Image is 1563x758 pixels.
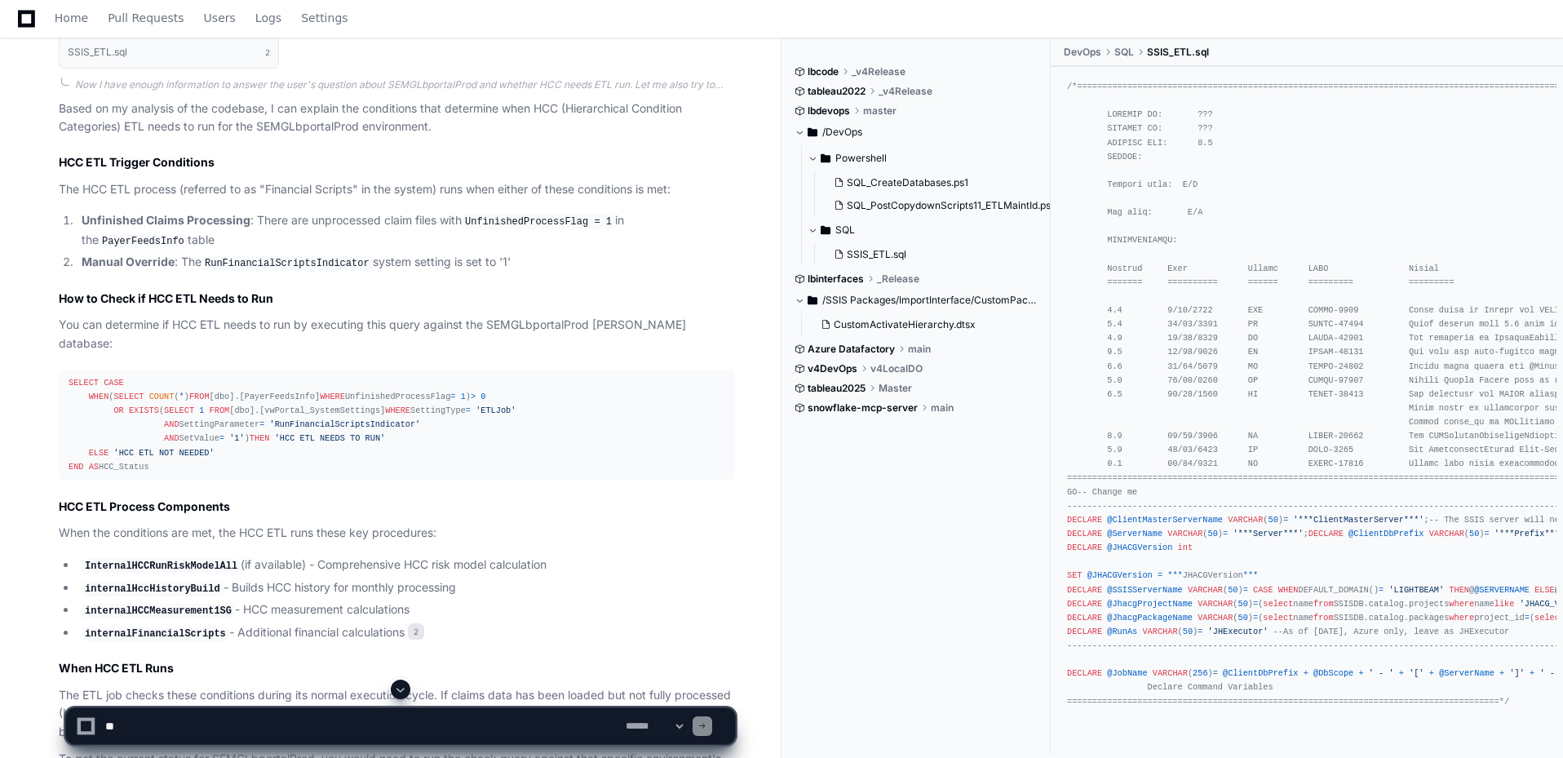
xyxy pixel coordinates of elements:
span: + [1399,668,1404,678]
span: --As of [DATE], Azure only, leave as JHExecutor [1273,627,1510,636]
span: SELECT [113,392,144,401]
code: InternalHCCRunRiskModelAll [82,559,241,574]
span: FROM [189,392,210,401]
span: select [1263,613,1293,623]
span: SSIS_ETL.sql [1147,46,1209,59]
span: @JHACGVersion [1107,543,1172,552]
span: VARCHAR [1188,585,1223,595]
span: DevOps [1064,46,1101,59]
span: + [1499,668,1504,678]
span: = [1253,613,1258,623]
code: internalFinancialScripts [82,627,229,641]
span: 50 [1183,627,1193,636]
span: = [1213,668,1218,678]
div: ( ( ) [dbo].[PayerFeedsInfo] UnfinishedProcessFlag ) ( [dbo].[vwPortal_SystemSettings] SettingTyp... [69,376,725,474]
span: FROM [210,406,230,415]
li: - Additional financial calculations [77,623,735,643]
li: : The system setting is set to '1' [77,253,735,273]
span: v4DevOps [808,362,857,375]
button: SQL_CreateDatabases.ps1 [827,171,1055,194]
span: 'HCC ETL NEEDS TO RUN' [275,433,386,443]
span: = [1525,613,1530,623]
p: You can determine if HCC ETL needs to run by executing this query against the SEMGLbportalProd [P... [59,316,735,353]
button: SQL_PostCopydownScripts11_ETLMaintId.ps1 [827,194,1055,217]
span: WHERE [385,406,410,415]
span: END [69,462,83,472]
span: main [931,401,954,414]
span: 2 [408,623,424,640]
p: Based on my analysis of the codebase, I can explain the conditions that determine when HCC (Hiera... [59,100,735,137]
span: Pull Requests [108,13,184,23]
span: CustomActivateHierarchy.dtsx [834,318,976,331]
span: SQL_CreateDatabases.ps1 [847,176,968,189]
span: DECLARE [1067,668,1102,678]
span: DECLARE [1308,529,1344,539]
code: RunFinancialScriptsIndicator [201,256,373,271]
span: 50 [1228,585,1238,595]
span: Azure Datafactory [808,343,895,356]
button: SSIS_ETL.sql [827,243,1042,266]
span: THEN [1449,585,1469,595]
span: = [1253,599,1258,609]
span: -- Change me [1077,487,1137,497]
h2: How to Check if HCC ETL Needs to Run [59,290,735,307]
span: ELSE [1534,585,1555,595]
span: + [1530,668,1534,678]
span: SQL [835,224,855,237]
svg: Directory [808,290,817,310]
span: _v4Release [879,85,932,98]
span: DECLARE [1067,613,1102,623]
span: DECLARE [1067,529,1102,539]
span: = [1283,515,1288,525]
span: @SSISServerName [1107,585,1182,595]
span: '1' [229,433,244,443]
span: Home [55,13,88,23]
span: @JobName [1107,668,1147,678]
span: = [1484,529,1489,539]
li: - HCC measurement calculations [77,601,735,620]
span: where [1449,613,1474,623]
code: internalHCCMeasurement1SG [82,604,235,618]
strong: Unfinished Claims Processing [82,213,250,227]
span: 0 [480,392,485,401]
span: tableau2025 [808,382,866,395]
span: @ClientDbPrefix [1348,529,1424,539]
span: ' - ' [1369,668,1394,678]
span: + [1304,668,1308,678]
h2: HCC ETL Trigger Conditions [59,154,735,171]
span: AND [164,433,179,443]
span: v4LocalDO [870,362,923,375]
span: EXISTS [129,406,159,415]
span: + [1358,668,1363,678]
span: _v4Release [852,65,905,78]
span: @JHACGVersion [1087,570,1153,580]
span: Powershell [835,152,887,165]
span: @ClientMasterServerName [1107,515,1223,525]
span: DECLARE [1067,543,1102,552]
button: SSIS_ETL.sql2 [59,37,279,68]
span: like [1494,599,1515,609]
span: SET [1067,570,1082,580]
span: @ClientDbPrefix [1223,668,1298,678]
span: DECLARE [1067,627,1102,636]
span: 'RunFinancialScriptsIndicator' [269,419,420,429]
span: @RunAs [1107,627,1137,636]
span: VARCHAR [1198,613,1233,623]
span: Master [879,382,912,395]
span: 'HCC ETL NOT NEEDED' [113,448,214,458]
code: UnfinishedProcessFlag = 1 [462,215,615,229]
span: 'JHExecutor' [1208,627,1269,636]
span: where [1449,599,1474,609]
span: @ServerName [1439,668,1494,678]
span: tableau2022 [808,85,866,98]
span: CASE [1253,585,1273,595]
span: CASE [104,378,124,388]
span: from [1313,613,1334,623]
svg: Directory [821,220,830,240]
span: WHEN [89,392,109,401]
span: DECLARE [1067,599,1102,609]
span: /DevOps [822,126,862,139]
span: 50 [1208,529,1218,539]
span: ELSE [89,448,109,458]
span: COUNT [149,392,175,401]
